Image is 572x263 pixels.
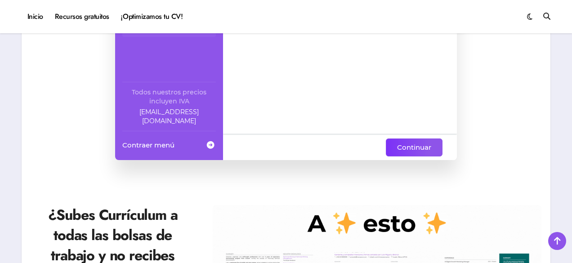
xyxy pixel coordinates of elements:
[122,140,174,150] span: Contraer menú
[115,4,188,29] a: ¡Optimizamos tu CV!
[122,88,216,106] div: Todos nuestros precios incluyen IVA
[122,107,216,125] a: Company email: ayuda@elhadadelasvacantes.com
[397,142,431,153] span: Continuar
[49,4,115,29] a: Recursos gratuitos
[386,138,442,156] button: Continuar
[22,4,49,29] a: Inicio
